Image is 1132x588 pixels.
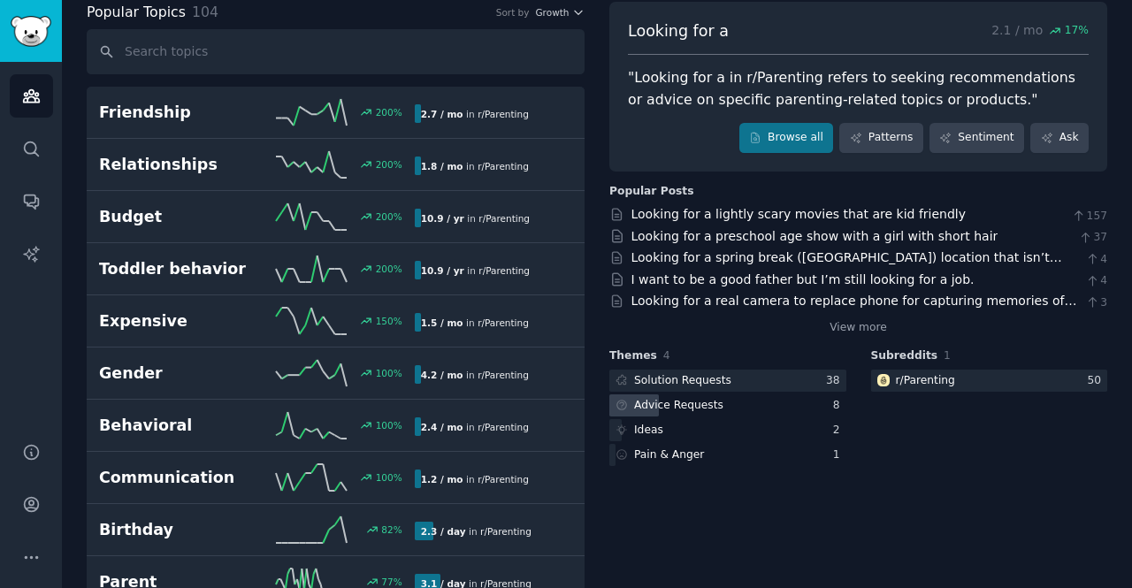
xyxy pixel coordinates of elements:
[421,370,463,380] b: 4.2 / mo
[833,398,846,414] div: 8
[99,206,256,228] h2: Budget
[421,161,463,172] b: 1.8 / mo
[871,348,938,364] span: Subreddits
[11,16,51,47] img: GummySearch logo
[99,467,256,489] h2: Communication
[663,349,670,362] span: 4
[833,447,846,463] div: 1
[99,258,256,280] h2: Toddler behavior
[871,370,1108,392] a: Parentingr/Parenting50
[830,320,887,336] a: View more
[609,419,846,441] a: Ideas2
[376,419,402,431] div: 100 %
[634,447,704,463] div: Pain & Anger
[1030,123,1089,153] a: Ask
[634,398,723,414] div: Advice Requests
[535,6,569,19] span: Growth
[421,526,466,537] b: 2.3 / day
[896,373,955,389] div: r/ Parenting
[381,576,402,588] div: 77 %
[535,6,585,19] button: Growth
[1087,373,1107,389] div: 50
[478,109,529,119] span: r/ Parenting
[496,6,530,19] div: Sort by
[87,295,585,347] a: Expensive150%1.5 / moin r/Parenting
[833,423,846,439] div: 2
[87,87,585,139] a: Friendship200%2.7 / moin r/Parenting
[628,67,1089,111] div: "Looking for a in r/Parenting refers to seeking recommendations or advice on specific parenting-r...
[376,367,402,379] div: 100 %
[609,348,657,364] span: Themes
[634,373,731,389] div: Solution Requests
[415,365,535,384] div: in
[478,161,529,172] span: r/ Parenting
[376,471,402,484] div: 100 %
[944,349,951,362] span: 1
[415,209,536,227] div: in
[376,158,402,171] div: 200 %
[87,191,585,243] a: Budget200%10.9 / yrin r/Parenting
[631,229,998,243] a: Looking for a preschool age show with a girl with short hair
[609,394,846,416] a: Advice Requests8
[478,370,529,380] span: r/ Parenting
[99,102,256,124] h2: Friendship
[1085,295,1107,311] span: 3
[478,265,530,276] span: r/ Parenting
[609,184,694,200] div: Popular Posts
[87,400,585,452] a: Behavioral100%2.4 / moin r/Parenting
[991,20,1089,42] p: 2.1 / mo
[87,2,186,24] span: Popular Topics
[415,522,538,540] div: in
[87,29,585,74] input: Search topics
[634,423,663,439] div: Ideas
[421,213,464,224] b: 10.9 / yr
[421,317,463,328] b: 1.5 / mo
[1085,252,1107,268] span: 4
[415,470,535,488] div: in
[87,452,585,504] a: Communication100%1.2 / moin r/Parenting
[929,123,1024,153] a: Sentiment
[381,523,402,536] div: 82 %
[192,4,218,20] span: 104
[631,294,1077,326] a: Looking for a real camera to replace phone for capturing memories of my kids
[1078,230,1107,246] span: 37
[415,104,535,123] div: in
[415,417,535,436] div: in
[87,243,585,295] a: Toddler behavior200%10.9 / yrin r/Parenting
[631,207,967,221] a: Looking for a lightly scary movies that are kid friendly
[631,250,1062,283] a: Looking for a spring break ([GEOGRAPHIC_DATA]) location that isn’t [US_STATE] and cost effective.
[376,263,402,275] div: 200 %
[631,272,975,286] a: I want to be a good father but I’m still looking for a job.
[99,363,256,385] h2: Gender
[478,317,529,328] span: r/ Parenting
[99,154,256,176] h2: Relationships
[376,315,402,327] div: 150 %
[87,504,585,556] a: Birthday82%2.3 / dayin r/Parenting
[609,370,846,392] a: Solution Requests38
[839,123,922,153] a: Patterns
[480,526,532,537] span: r/ Parenting
[99,415,256,437] h2: Behavioral
[421,109,463,119] b: 2.7 / mo
[739,123,834,153] a: Browse all
[628,20,729,42] span: Looking for a
[1065,23,1089,39] span: 17 %
[421,265,464,276] b: 10.9 / yr
[415,313,535,332] div: in
[877,374,890,386] img: Parenting
[376,210,402,223] div: 200 %
[478,213,530,224] span: r/ Parenting
[826,373,846,389] div: 38
[1071,209,1107,225] span: 157
[87,347,585,400] a: Gender100%4.2 / moin r/Parenting
[478,474,529,485] span: r/ Parenting
[415,157,535,175] div: in
[99,519,256,541] h2: Birthday
[99,310,256,332] h2: Expensive
[421,422,463,432] b: 2.4 / mo
[376,106,402,118] div: 200 %
[609,444,846,466] a: Pain & Anger1
[1085,273,1107,289] span: 4
[421,474,463,485] b: 1.2 / mo
[478,422,529,432] span: r/ Parenting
